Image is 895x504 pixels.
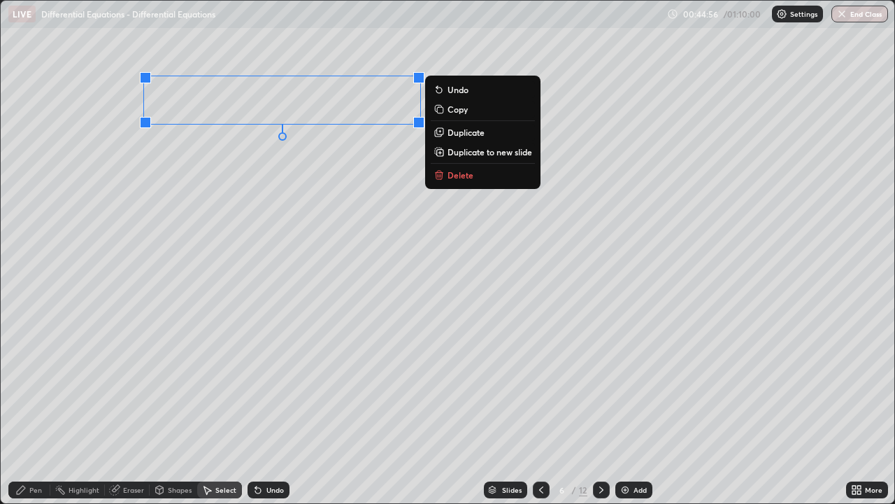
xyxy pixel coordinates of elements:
div: More [865,486,882,493]
div: Slides [502,486,522,493]
p: Duplicate to new slide [447,146,532,157]
p: Settings [790,10,817,17]
p: LIVE [13,8,31,20]
p: Duplicate [447,127,485,138]
p: Delete [447,169,473,181]
p: Differential Equations - Differential Equations [41,8,215,20]
button: Undo [431,81,535,98]
div: Select [215,486,236,493]
div: Add [633,486,647,493]
img: add-slide-button [620,484,631,496]
div: Eraser [123,486,144,493]
p: Copy [447,104,468,115]
div: 12 [579,484,587,496]
div: / [572,486,576,494]
div: 6 [555,486,569,494]
button: End Class [831,6,888,22]
div: Pen [29,486,42,493]
div: Undo [266,486,284,493]
img: end-class-cross [836,8,847,20]
p: Undo [447,84,468,95]
button: Duplicate to new slide [431,143,535,160]
div: Highlight [69,486,99,493]
img: class-settings-icons [776,8,787,20]
button: Delete [431,167,535,183]
button: Duplicate [431,124,535,141]
button: Copy [431,101,535,118]
div: Shapes [168,486,192,493]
